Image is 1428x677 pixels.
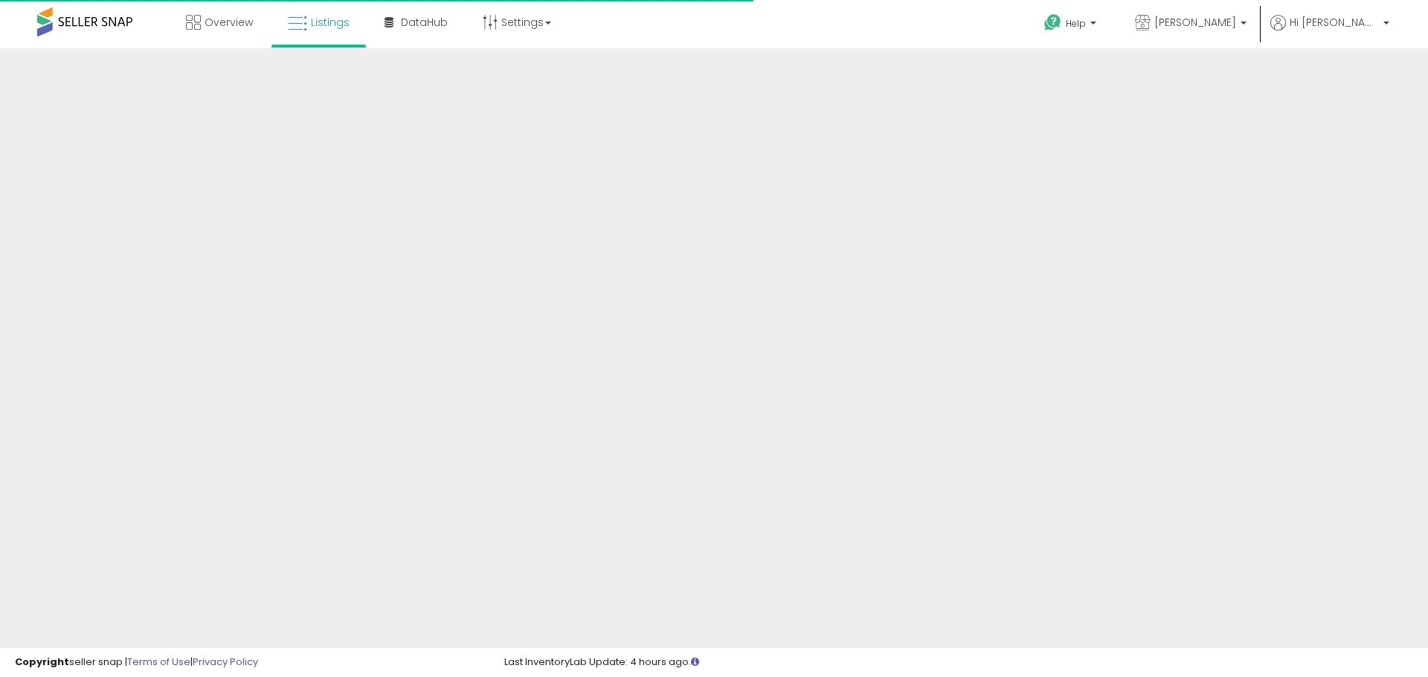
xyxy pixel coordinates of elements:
[15,655,69,669] strong: Copyright
[691,657,699,667] i: Click here to read more about un-synced listings.
[127,655,190,669] a: Terms of Use
[311,15,350,30] span: Listings
[193,655,258,669] a: Privacy Policy
[15,655,258,670] div: seller snap | |
[1270,15,1389,48] a: Hi [PERSON_NAME]
[504,655,1413,670] div: Last InventoryLab Update: 4 hours ago.
[1032,2,1111,48] a: Help
[1066,17,1086,30] span: Help
[205,15,253,30] span: Overview
[1154,15,1236,30] span: [PERSON_NAME]
[1043,13,1062,32] i: Get Help
[1290,15,1379,30] span: Hi [PERSON_NAME]
[401,15,448,30] span: DataHub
